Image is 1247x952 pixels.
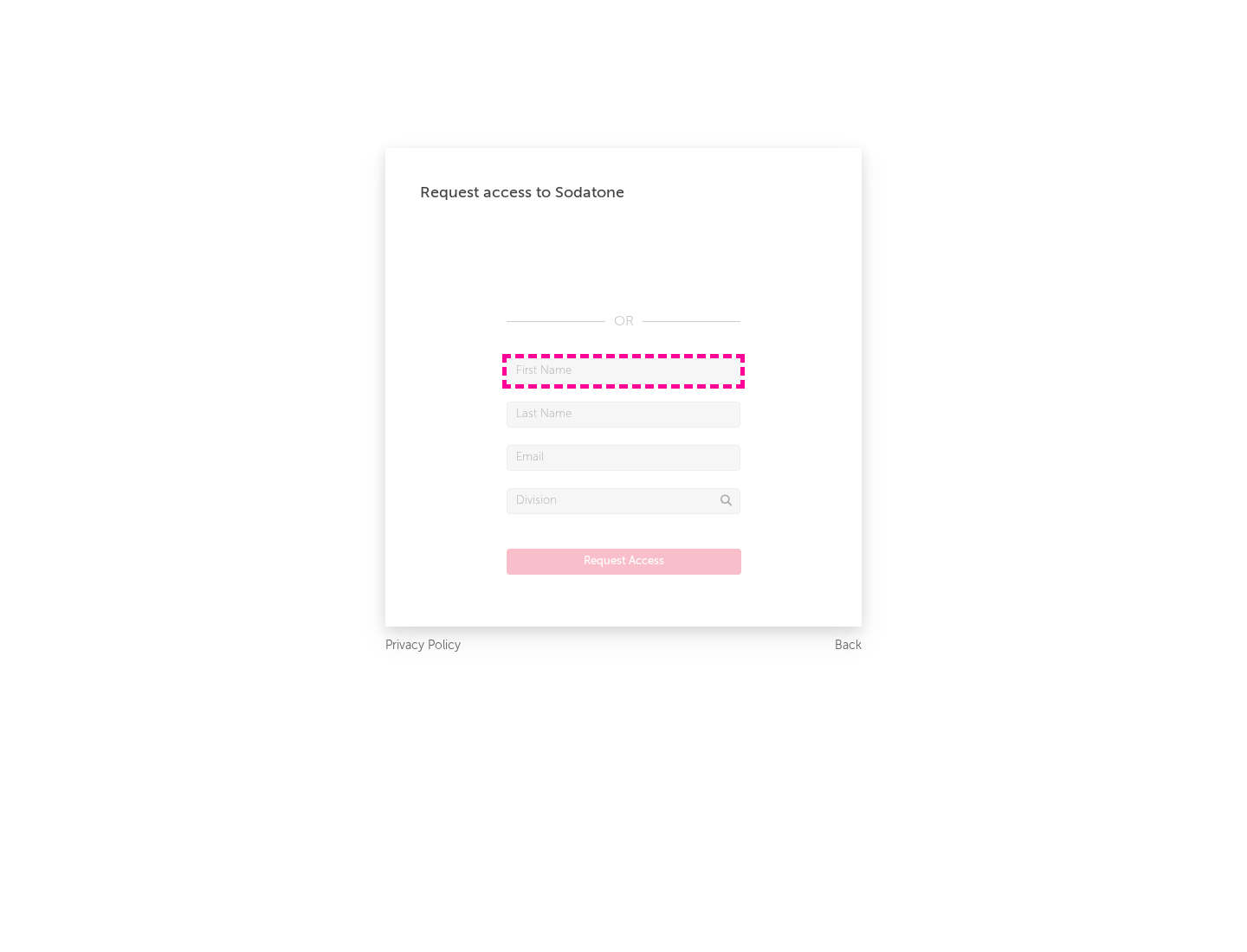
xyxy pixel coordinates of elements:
[507,402,740,428] input: Last Name
[507,549,741,575] button: Request Access
[507,488,740,514] input: Division
[835,635,862,657] a: Back
[385,635,461,657] a: Privacy Policy
[507,358,740,384] input: First Name
[507,312,740,332] div: OR
[420,183,827,203] div: Request access to Sodatone
[507,445,740,471] input: Email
